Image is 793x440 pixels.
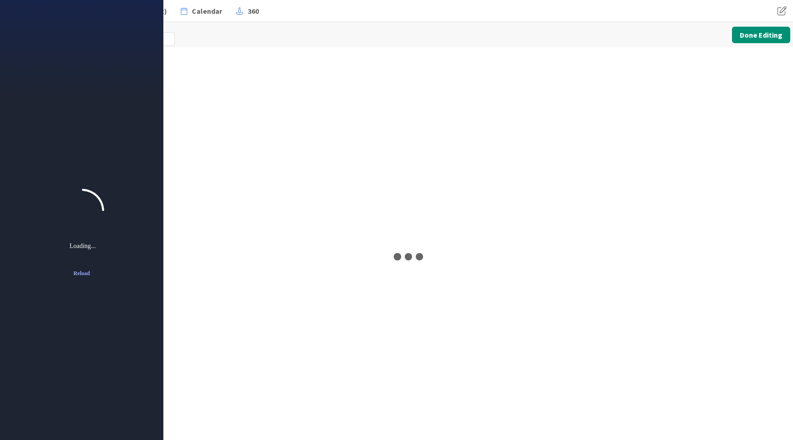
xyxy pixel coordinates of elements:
div: Loading... [69,241,95,252]
button: Done Editing [732,27,790,43]
button: Reload [73,266,90,281]
span: Reload [73,270,90,277]
span: Calendar [192,6,222,17]
a: 360 [230,3,264,19]
a: Calendar [175,3,228,19]
span: 360 [248,6,259,17]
